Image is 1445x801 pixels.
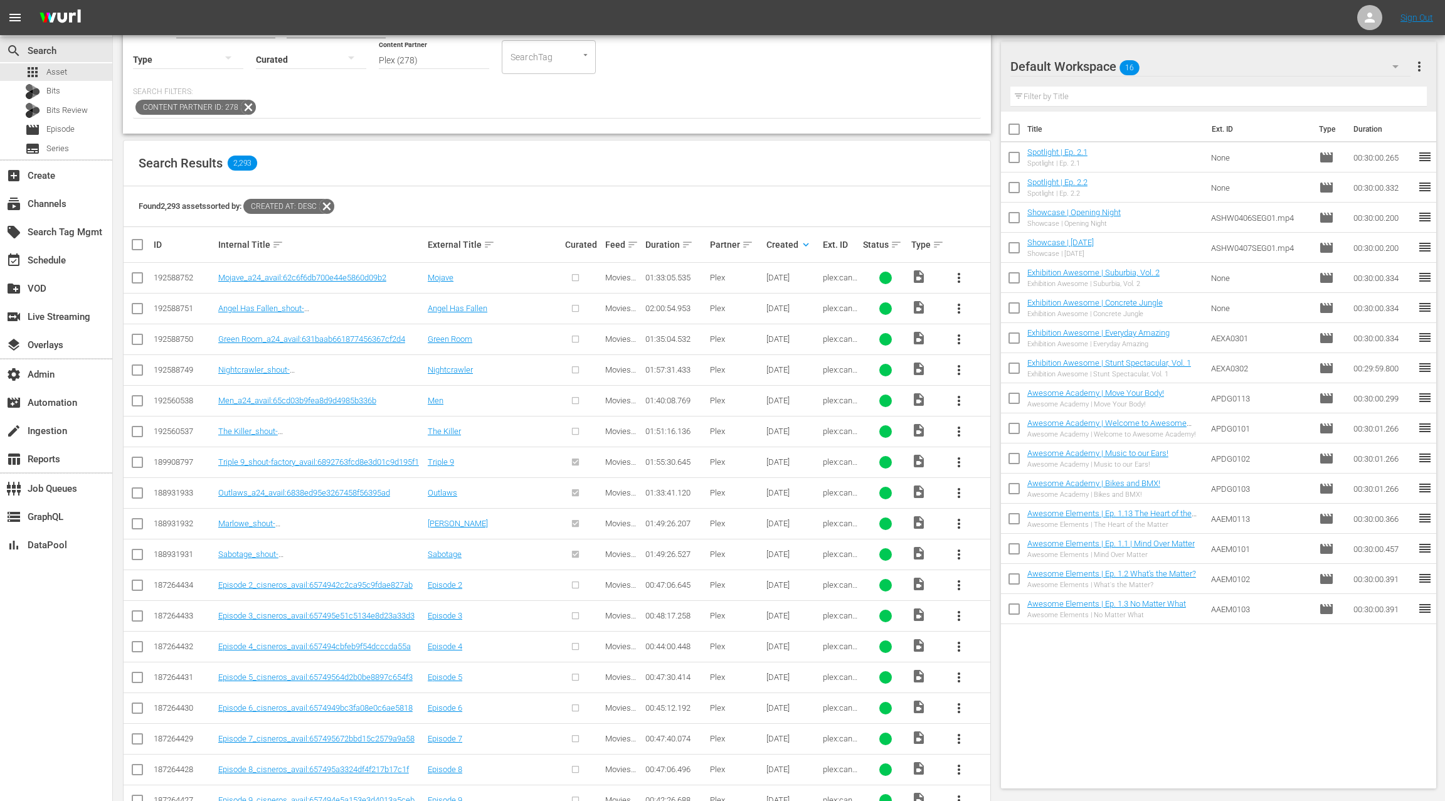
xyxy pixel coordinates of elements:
span: Movies and Shows Feed [605,334,636,372]
span: more_vert [951,270,966,285]
span: Plex [710,457,725,467]
button: more_vert [944,570,974,600]
div: 192560537 [154,427,214,436]
span: Movies and Shows Feed [605,365,636,403]
span: Job Queues [6,481,21,496]
span: Search Results [139,156,223,171]
span: Episode [1319,541,1334,556]
div: 01:40:08.769 [645,396,706,405]
td: 00:30:00.334 [1348,263,1417,293]
a: Episode 8 [428,765,462,774]
span: Video [911,269,926,284]
td: 00:30:00.334 [1348,293,1417,323]
span: plex:canonical:5f40ce0303883a0040d04ee0 [823,519,858,566]
div: 01:49:26.527 [645,549,706,559]
span: Episode [1319,481,1334,496]
span: more_vert [951,516,966,531]
span: Episode [1319,180,1334,195]
span: Episode [1319,451,1334,466]
span: Episode [25,122,40,137]
button: more_vert [944,755,974,785]
a: Awesome Elements | Ep. 1.1 | Mind Over Matter [1027,539,1195,548]
div: 01:57:31.433 [645,365,706,374]
span: reorder [1417,390,1432,405]
span: more_vert [951,332,966,347]
a: Mojave_a24_avail:62c6f6db700e44e5860d09b2 [218,273,386,282]
p: Search Filters: [133,87,981,97]
td: APDG0102 [1206,443,1315,474]
div: 188931932 [154,519,214,528]
a: Episode 7 [428,734,462,743]
span: sort [627,239,638,250]
div: Showcase | [DATE] [1027,250,1094,258]
a: Green Room_a24_avail:631baab661877456367cf2d4 [218,334,405,344]
a: Marlowe_shout-factory_avail:688284a46b1844deb2c31fc6 [218,519,368,538]
button: more_vert [944,355,974,385]
a: Episode 8_cisneros_avail:657495a3324df4f217b17c1f [218,765,409,774]
button: more_vert [944,447,974,477]
span: Plex [710,365,725,374]
span: sort [933,239,944,250]
a: [PERSON_NAME] [428,519,488,528]
td: ASHW0407SEG01.mp4 [1206,233,1315,263]
div: 00:47:06.645 [645,580,706,590]
td: 00:30:00.391 [1348,564,1417,594]
td: AAEM0101 [1206,534,1315,564]
th: Ext. ID [1204,112,1311,147]
td: AAEM0102 [1206,564,1315,594]
span: Series [25,141,40,156]
span: sort [272,239,283,250]
span: Search [6,43,21,58]
div: 189908797 [154,457,214,467]
div: 192560538 [154,396,214,405]
a: Episode 4 [428,642,462,651]
a: The Killer_shout-factory_avail:6887e18c3349d61aee6509a5 [218,427,370,445]
span: Plex [710,273,725,282]
div: 01:33:05.535 [645,273,706,282]
span: reorder [1417,300,1432,315]
span: reorder [1417,210,1432,225]
span: more_vert [951,578,966,593]
span: reorder [1417,480,1432,496]
span: reorder [1417,420,1432,435]
span: plex:canonical:5d776b5aad5437001f79c990 [823,334,859,381]
div: 192588749 [154,365,214,374]
span: more_vert [951,670,966,685]
td: APDG0103 [1206,474,1315,504]
div: 188931931 [154,549,214,559]
span: Video [911,392,926,407]
span: more_vert [951,363,966,378]
a: Spotlight | Ep. 2.2 [1027,178,1088,187]
span: Episode [1319,511,1334,526]
span: more_vert [951,424,966,439]
div: 01:33:41.120 [645,488,706,497]
a: Exhibition Awesome | Everyday Amazing [1027,328,1170,337]
a: Awesome Elements | Ep. 1.2 What's the Matter? [1027,569,1196,578]
span: Episode [1319,331,1334,346]
span: Reports [6,452,21,467]
a: Mojave [428,273,453,282]
span: Episode [46,123,75,135]
div: Exhibition Awesome | Stunt Spectacular, Vol. 1 [1027,370,1191,378]
div: Feed [605,237,642,252]
span: reorder [1417,450,1432,465]
td: 00:30:00.334 [1348,323,1417,353]
span: menu [8,10,23,25]
td: 00:30:00.366 [1348,504,1417,534]
div: Spotlight | Ep. 2.2 [1027,189,1088,198]
td: None [1206,172,1315,203]
div: Exhibition Awesome | Suburbia, Vol. 2 [1027,280,1160,288]
div: Exhibition Awesome | Concrete Jungle [1027,310,1163,318]
th: Duration [1346,112,1421,147]
span: plex:canonical:5d776a77fb0d55001f546d1e [823,273,859,320]
span: reorder [1417,511,1432,526]
div: 01:51:16.136 [645,427,706,436]
div: ID [154,240,214,250]
div: [DATE] [766,396,819,405]
span: plex:canonical:5d7769b5fb0d55001f52d92c [823,457,859,504]
div: Spotlight | Ep. 2.1 [1027,159,1088,167]
span: plex:canonical:5d7769b1fb0d55001f52d525 [823,549,859,597]
span: GraphQL [6,509,21,524]
span: Video [911,515,926,530]
div: [DATE] [766,580,819,590]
